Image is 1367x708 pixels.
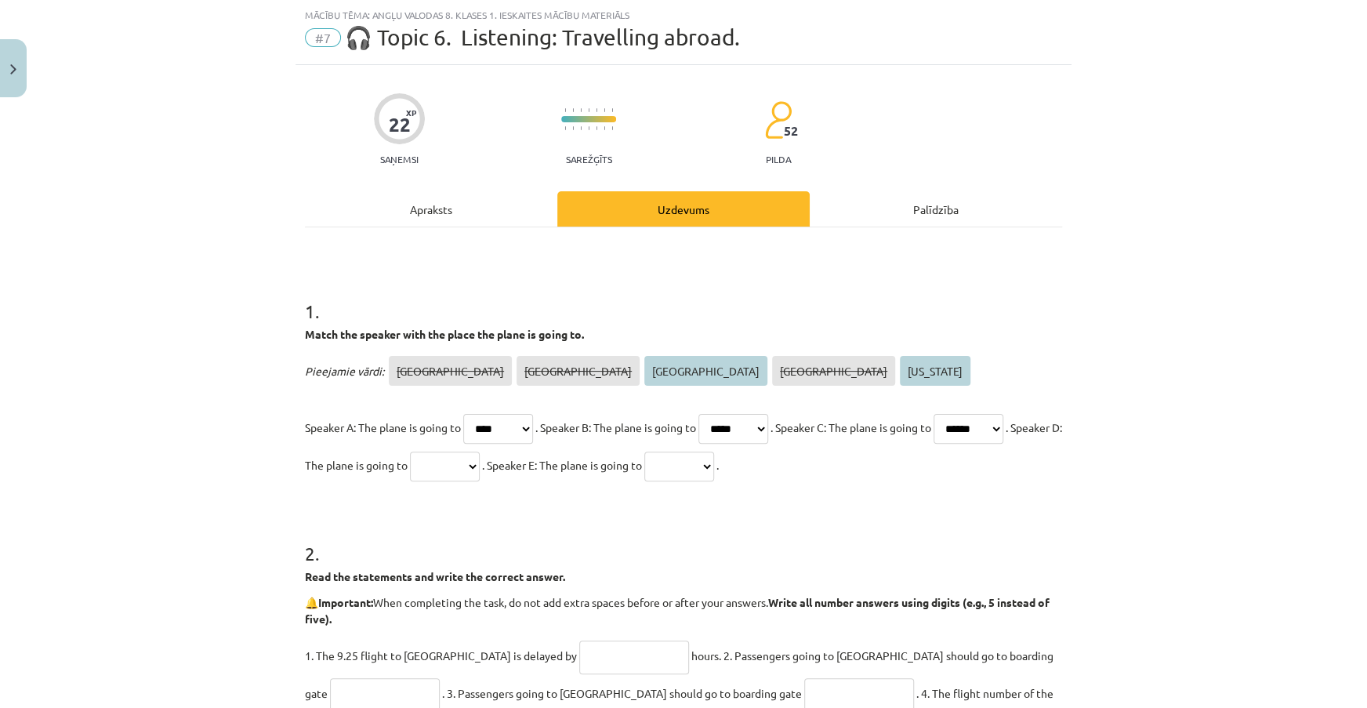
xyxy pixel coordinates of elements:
[374,154,425,165] p: Saņemsi
[406,108,416,117] span: XP
[572,126,574,130] img: icon-short-line-57e1e144782c952c97e751825c79c345078a6d821885a25fce030b3d8c18986b.svg
[305,420,461,434] span: Speaker A: The plane is going to
[517,356,640,386] span: [GEOGRAPHIC_DATA]
[900,356,970,386] span: [US_STATE]
[644,356,767,386] span: [GEOGRAPHIC_DATA]
[318,595,373,609] strong: Important:
[305,648,577,663] span: 1. The 9.25 flight to [GEOGRAPHIC_DATA] is delayed by
[305,515,1062,564] h1: 2 .
[604,126,605,130] img: icon-short-line-57e1e144782c952c97e751825c79c345078a6d821885a25fce030b3d8c18986b.svg
[572,108,574,112] img: icon-short-line-57e1e144782c952c97e751825c79c345078a6d821885a25fce030b3d8c18986b.svg
[604,108,605,112] img: icon-short-line-57e1e144782c952c97e751825c79c345078a6d821885a25fce030b3d8c18986b.svg
[580,108,582,112] img: icon-short-line-57e1e144782c952c97e751825c79c345078a6d821885a25fce030b3d8c18986b.svg
[305,569,565,583] strong: Read the statements and write the correct answer.
[305,28,341,47] span: #7
[784,124,798,138] span: 52
[566,154,612,165] p: Sarežģīts
[305,327,584,341] strong: Match the speaker with the place the plane is going to.
[764,100,792,140] img: students-c634bb4e5e11cddfef0936a35e636f08e4e9abd3cc4e673bd6f9a4125e45ecb1.svg
[305,594,1062,627] p: 🔔 When completing the task, do not add extra spaces before or after your answers.
[580,126,582,130] img: icon-short-line-57e1e144782c952c97e751825c79c345078a6d821885a25fce030b3d8c18986b.svg
[482,458,642,472] span: . Speaker E: The plane is going to
[535,420,696,434] span: . Speaker B: The plane is going to
[766,154,791,165] p: pilda
[596,108,597,112] img: icon-short-line-57e1e144782c952c97e751825c79c345078a6d821885a25fce030b3d8c18986b.svg
[389,114,411,136] div: 22
[305,191,557,227] div: Apraksts
[810,191,1062,227] div: Palīdzība
[557,191,810,227] div: Uzdevums
[771,420,931,434] span: . Speaker C: The plane is going to
[305,273,1062,321] h1: 1 .
[772,356,895,386] span: [GEOGRAPHIC_DATA]
[442,686,802,700] span: . 3. Passengers going to [GEOGRAPHIC_DATA] should go to boarding gate
[716,458,719,472] span: .
[596,126,597,130] img: icon-short-line-57e1e144782c952c97e751825c79c345078a6d821885a25fce030b3d8c18986b.svg
[611,126,613,130] img: icon-short-line-57e1e144782c952c97e751825c79c345078a6d821885a25fce030b3d8c18986b.svg
[588,108,589,112] img: icon-short-line-57e1e144782c952c97e751825c79c345078a6d821885a25fce030b3d8c18986b.svg
[389,356,512,386] span: [GEOGRAPHIC_DATA]
[611,108,613,112] img: icon-short-line-57e1e144782c952c97e751825c79c345078a6d821885a25fce030b3d8c18986b.svg
[10,64,16,74] img: icon-close-lesson-0947bae3869378f0d4975bcd49f059093ad1ed9edebbc8119c70593378902aed.svg
[305,9,1062,20] div: Mācību tēma: Angļu valodas 8. klases 1. ieskaites mācību materiāls
[564,126,566,130] img: icon-short-line-57e1e144782c952c97e751825c79c345078a6d821885a25fce030b3d8c18986b.svg
[345,24,740,50] span: 🎧 Topic 6. Listening: Travelling abroad.
[588,126,589,130] img: icon-short-line-57e1e144782c952c97e751825c79c345078a6d821885a25fce030b3d8c18986b.svg
[564,108,566,112] img: icon-short-line-57e1e144782c952c97e751825c79c345078a6d821885a25fce030b3d8c18986b.svg
[305,364,384,378] span: Pieejamie vārdi:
